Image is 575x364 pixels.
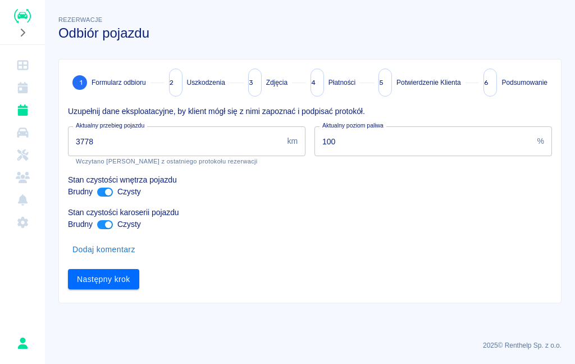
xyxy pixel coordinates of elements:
span: 5 [379,77,391,89]
span: Potwierdzenie Klienta [396,78,461,88]
button: Następny krok [68,269,139,290]
p: Uzupełnij dane eksploatacyjne, by klient mógł się z nimi zapoznać i podpisać protokół. [68,106,552,117]
a: Powiadomienia [4,189,40,211]
button: Rozwiń nawigację [14,25,31,40]
a: Rezerwacje [4,99,40,121]
span: 2 [170,77,182,89]
p: Stan czystości wnętrza pojazdu [68,174,552,186]
p: Czysty [117,219,141,230]
a: Kalendarz [4,76,40,99]
p: % [537,135,544,147]
a: Flota [4,121,40,144]
h3: Odbiór pojazdu [58,25,562,41]
p: Stan czystości karoserii pojazdu [68,207,552,219]
img: Renthelp [14,9,31,23]
span: Płatności [328,78,355,88]
span: Podsumowanie [501,78,547,88]
span: Uszkodzenia [187,78,225,88]
span: 6 [484,77,496,89]
span: Zdjęcia [266,78,287,88]
label: Aktualny przebieg pojazdu [76,121,144,130]
p: km [287,135,298,147]
label: Aktualny poziom paliwa [322,121,384,130]
p: Czysty [117,186,141,198]
p: Wczytano [PERSON_NAME] z ostatniego protokołu rezerwacji [76,158,298,165]
p: Brudny [68,186,93,198]
a: Serwisy [4,144,40,166]
span: 4 [311,77,323,89]
span: Rezerwacje [58,16,102,23]
a: Ustawienia [4,211,40,234]
span: Formularz odbioru [92,78,146,88]
button: Dodaj komentarz [68,239,140,260]
p: 2025 © Renthelp Sp. z o.o. [58,340,562,351]
p: Brudny [68,219,93,230]
button: Patrycja Floryan [11,331,34,355]
span: 3 [249,77,261,89]
a: Dashboard [4,54,40,76]
a: Klienci [4,166,40,189]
